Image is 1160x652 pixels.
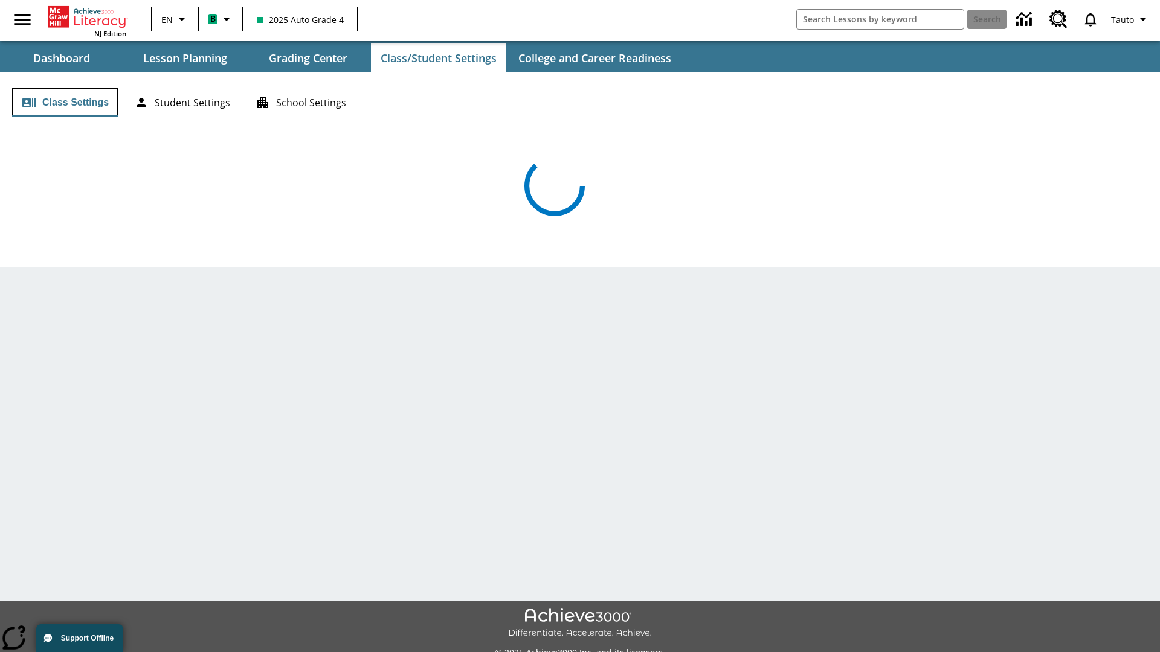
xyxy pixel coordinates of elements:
button: Student Settings [124,88,240,117]
div: Class/Student Settings [12,88,1148,117]
a: Home [48,5,126,29]
span: NJ Edition [94,29,126,38]
a: Resource Center, Will open in new tab [1042,3,1075,36]
div: Home [48,4,126,38]
button: School Settings [246,88,356,117]
input: search field [797,10,964,29]
button: Profile/Settings [1106,8,1155,30]
a: Notifications [1075,4,1106,35]
span: EN [161,13,173,26]
span: 2025 Auto Grade 4 [257,13,344,26]
button: Boost Class color is mint green. Change class color [203,8,239,30]
button: Support Offline [36,624,123,652]
button: Class/Student Settings [371,43,506,72]
button: Class Settings [12,88,118,117]
img: Achieve3000 Differentiate Accelerate Achieve [508,608,652,639]
span: Support Offline [61,634,114,642]
button: College and Career Readiness [509,43,681,72]
button: Lesson Planning [124,43,245,72]
span: B [210,11,216,27]
span: Tauto [1111,13,1134,26]
button: Grading Center [248,43,369,72]
a: Data Center [1009,3,1042,36]
button: Dashboard [1,43,122,72]
button: Open side menu [5,2,40,37]
button: Language: EN, Select a language [156,8,195,30]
